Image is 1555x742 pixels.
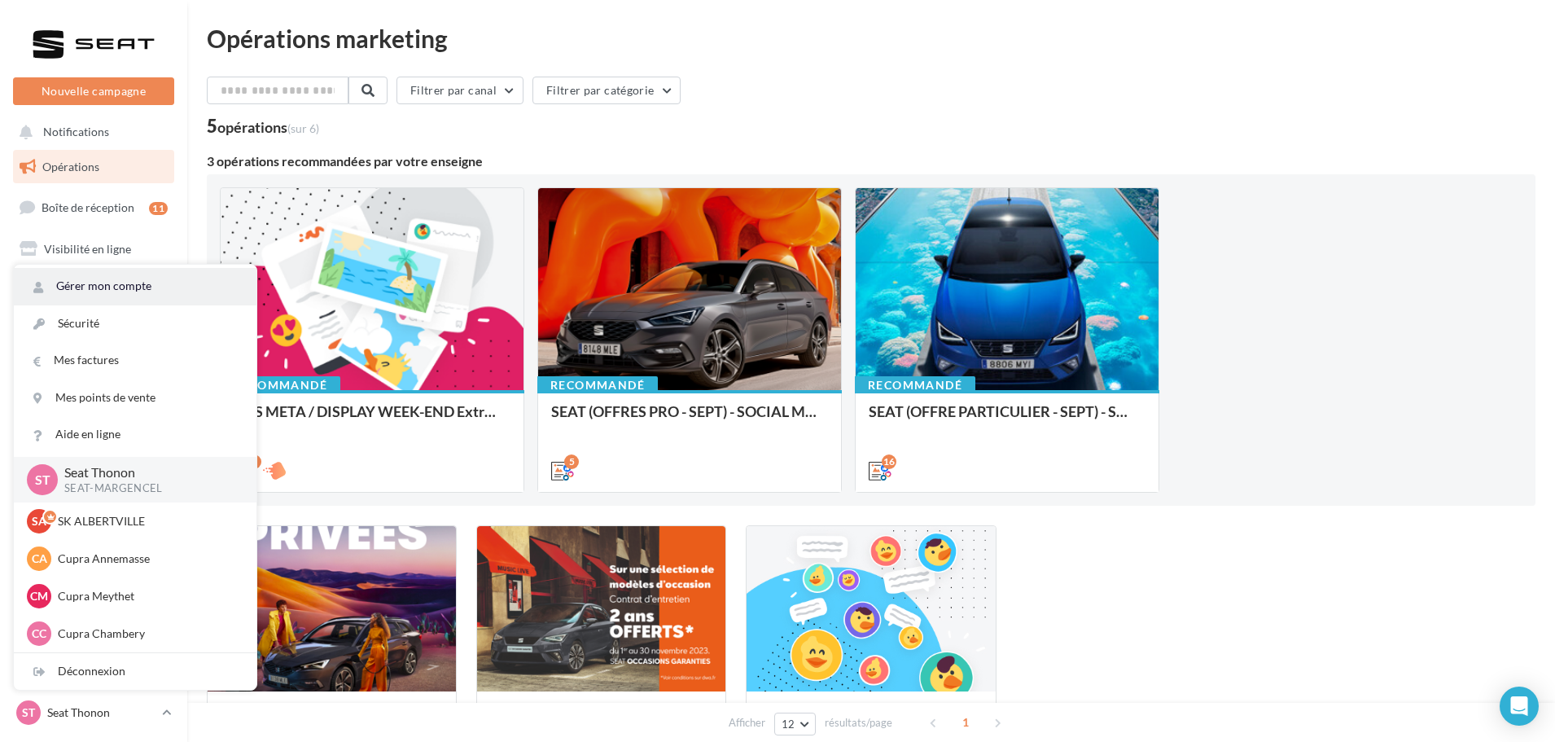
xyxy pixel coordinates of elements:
p: SK ALBERTVILLE [58,513,237,529]
div: Opérations marketing [207,26,1535,50]
a: Sécurité [14,305,256,342]
a: Aide en ligne [14,416,256,453]
div: Recommandé [855,376,975,394]
p: SEAT-MARGENCEL [64,481,230,496]
span: 1 [953,709,979,735]
p: Cupra Meythet [58,588,237,604]
div: 3 opérations recommandées par votre enseigne [207,155,1535,168]
div: 16 [882,454,896,469]
button: Filtrer par canal [396,77,523,104]
div: Déconnexion [14,653,256,690]
p: Cupra Chambery [58,626,237,642]
a: Gérer mon compte [14,268,256,305]
span: Notifications [43,125,109,139]
span: Boîte de réception [42,200,134,214]
span: Opérations [42,160,99,173]
span: (sur 6) [287,121,319,135]
button: Nouvelle campagne [13,77,174,105]
p: Seat Thonon [47,705,155,721]
div: ADS META / DISPLAY WEEK-END Extraordinaire (JPO) Septembre 2025 [234,403,510,436]
div: opérations [217,120,319,134]
div: 5 [207,117,319,135]
span: résultats/page [825,715,892,731]
div: Recommandé [537,376,658,394]
a: Calendrier [10,394,177,428]
a: Médiathèque [10,353,177,388]
span: 12 [782,718,795,731]
div: 11 [149,202,168,215]
a: Mes points de vente [14,380,256,416]
span: Visibilité en ligne [44,242,131,256]
div: SEAT (OFFRE PARTICULIER - SEPT) - SOCIAL MEDIA [869,403,1145,436]
span: CA [32,551,47,567]
span: CM [30,588,48,604]
a: Boîte de réception11 [10,190,177,225]
a: Campagnes [10,273,177,307]
a: Visibilité en ligne [10,232,177,266]
p: Cupra Annemasse [58,551,237,567]
a: ST Seat Thonon [13,697,174,728]
p: Seat Thonon [64,463,230,482]
a: Campagnes DataOnDemand [10,489,177,537]
a: Mes factures [14,342,256,379]
button: Filtrer par catégorie [532,77,681,104]
div: Recommandé [220,376,340,394]
a: Opérations [10,150,177,184]
span: CC [32,626,46,642]
span: ST [22,705,35,721]
span: SA [32,513,46,529]
div: SEAT (OFFRES PRO - SEPT) - SOCIAL MEDIA [551,403,828,436]
button: 12 [774,713,816,735]
a: Contacts [10,313,177,347]
a: PLV et print personnalisable [10,434,177,482]
span: ST [35,470,50,489]
div: Open Intercom Messenger [1500,687,1539,726]
div: 5 [564,454,579,469]
span: Afficher [729,715,765,731]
